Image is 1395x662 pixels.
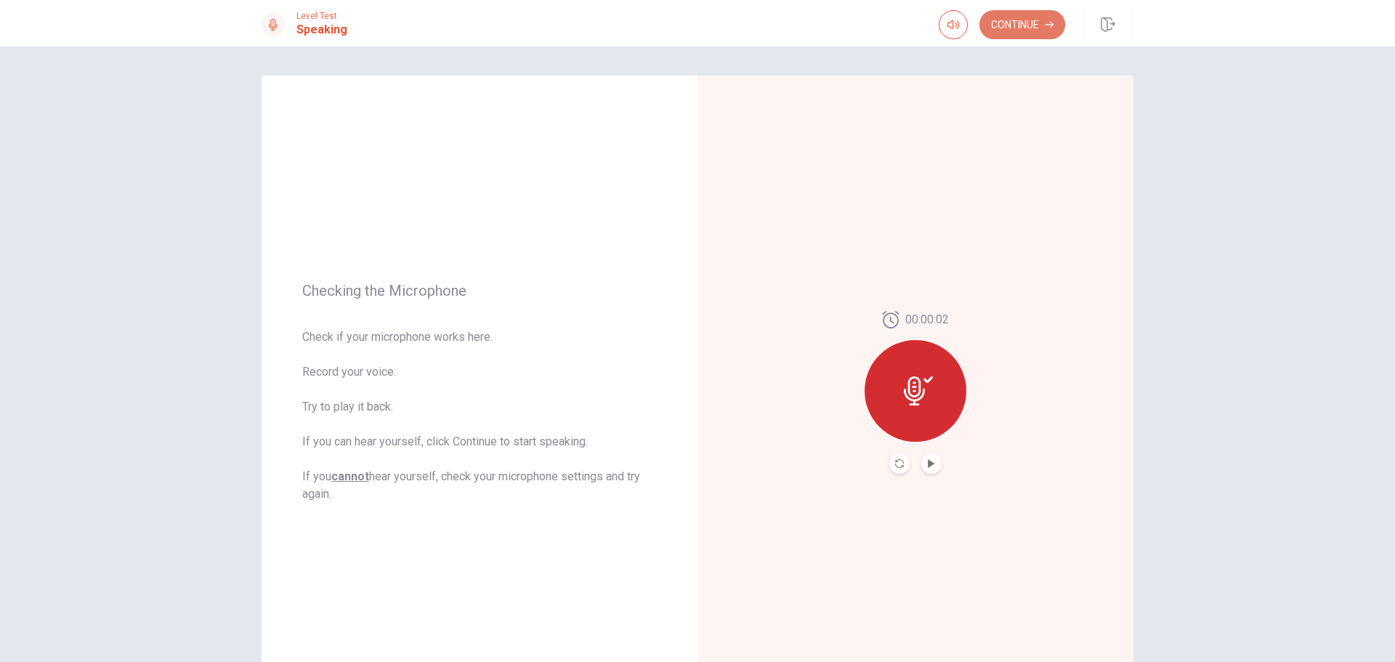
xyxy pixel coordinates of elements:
button: Play Audio [921,453,942,474]
span: 00:00:02 [905,311,949,328]
span: Check if your microphone works here. Record your voice. Try to play it back. If you can hear your... [302,328,657,503]
button: Record Again [889,453,910,474]
span: Checking the Microphone [302,282,657,299]
span: Level Test [296,11,347,21]
u: cannot [331,469,369,483]
button: Continue [979,10,1065,39]
h1: Speaking [296,21,347,39]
